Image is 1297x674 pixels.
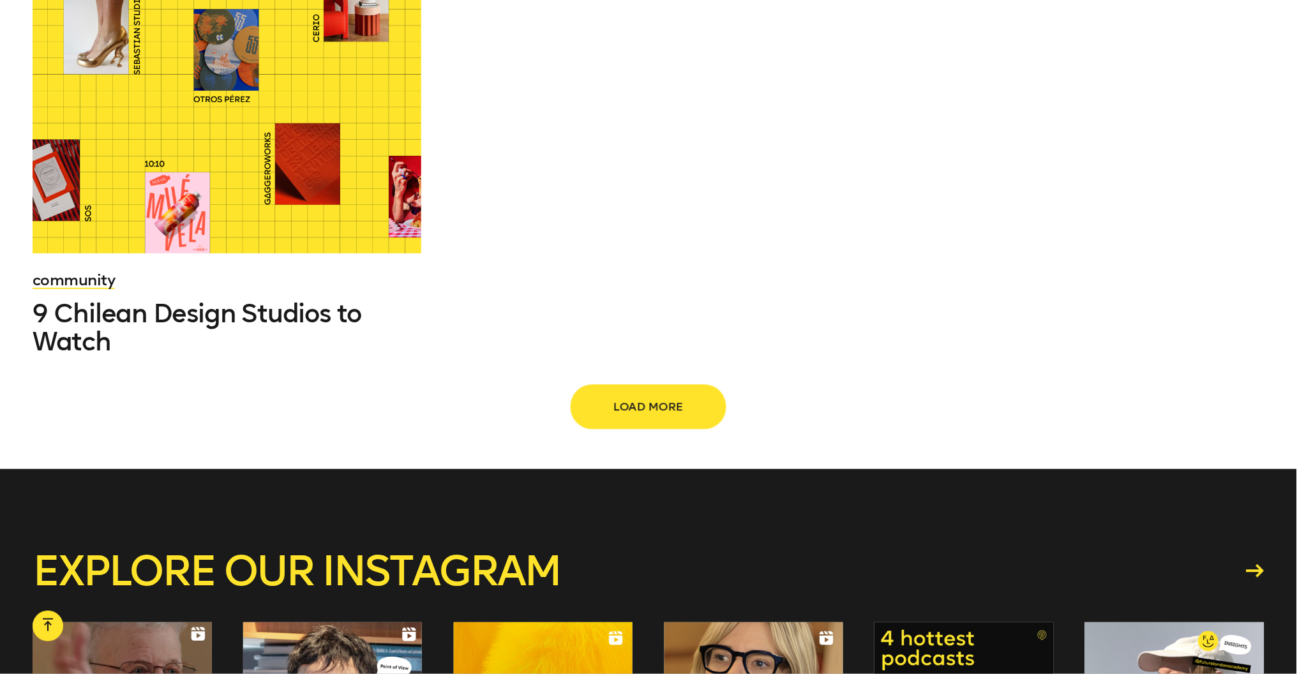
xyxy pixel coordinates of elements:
[33,271,116,289] a: community
[33,298,362,357] span: 9 Chilean Design Studios to Watch
[33,551,1264,592] a: Explore our instagram
[572,386,725,428] button: Load more
[592,395,705,419] span: Load more
[33,299,422,356] a: 9 Chilean Design Studios to Watch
